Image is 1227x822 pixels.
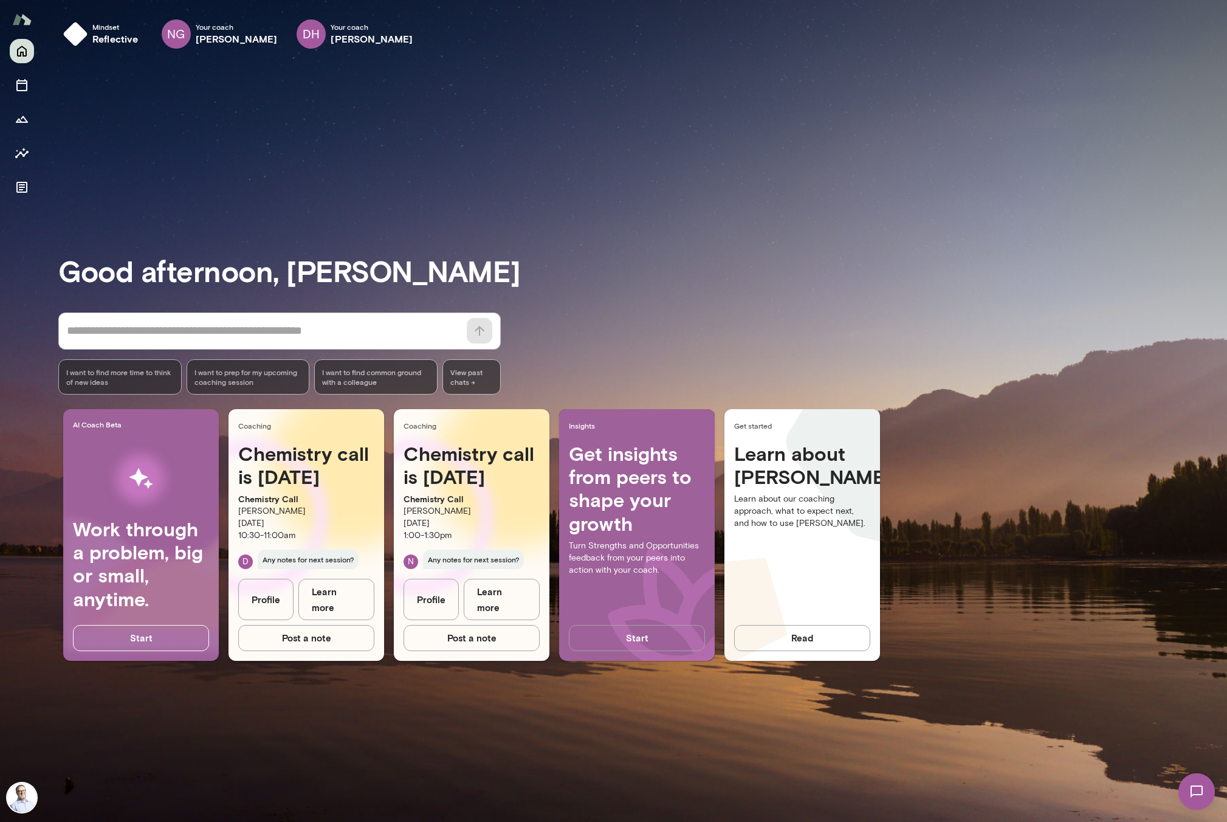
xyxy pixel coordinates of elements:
[423,550,524,569] span: Any notes for next session?
[569,442,705,536] h4: Get insights from peers to shape your growth
[404,554,418,569] div: N
[10,141,34,165] button: Insights
[58,254,1227,288] h3: Good afternoon, [PERSON_NAME]
[63,22,88,46] img: mindset
[73,517,209,611] h4: Work through a problem, big or small, anytime.
[404,625,540,651] button: Post a note
[569,540,705,576] p: Turn Strengths and Opportunities feedback from your peers into action with your coach.
[464,579,540,621] a: Learn more
[92,32,139,46] h6: reflective
[92,22,139,32] span: Mindset
[238,505,374,517] p: [PERSON_NAME]
[238,442,374,489] h4: Chemistry call is [DATE]
[331,22,413,32] span: Your coach
[196,22,278,32] span: Your coach
[404,493,540,505] p: Chemistry Call
[238,517,374,530] p: [DATE]
[10,107,34,131] button: Growth Plan
[238,493,374,505] p: Chemistry Call
[298,579,374,621] a: Learn more
[734,625,870,651] button: Read
[238,579,294,621] a: Profile
[162,19,191,49] div: NG
[194,367,302,387] span: I want to prep for my upcoming coaching session
[288,15,421,54] div: DHYour coach[PERSON_NAME]
[734,421,875,430] span: Get started
[314,359,438,395] div: I want to find common ground with a colleague
[58,15,148,54] button: Mindsetreflective
[404,505,540,517] p: [PERSON_NAME]
[153,15,286,54] div: NGYour coach[PERSON_NAME]
[87,440,195,517] img: AI Workflows
[322,367,430,387] span: I want to find common ground with a colleague
[73,625,209,651] button: Start
[58,359,182,395] div: I want to find more time to think of new ideas
[66,367,174,387] span: I want to find more time to think of new ideas
[238,421,379,430] span: Coaching
[258,550,359,569] span: Any notes for next session?
[187,359,310,395] div: I want to prep for my upcoming coaching session
[73,420,214,429] span: AI Coach Beta
[734,442,870,489] h4: Learn about [PERSON_NAME]
[404,421,545,430] span: Coaching
[7,783,36,812] img: Mike West
[734,493,870,530] p: Learn about our coaching approach, what to expect next, and how to use [PERSON_NAME].
[331,32,413,46] h6: [PERSON_NAME]
[442,359,501,395] span: View past chats ->
[297,19,326,49] div: DH
[196,32,278,46] h6: [PERSON_NAME]
[404,517,540,530] p: [DATE]
[238,554,253,569] div: D
[238,530,374,542] p: 10:30 - 11:00am
[12,8,32,31] img: Mento
[569,625,705,651] button: Start
[10,175,34,199] button: Documents
[238,625,374,651] button: Post a note
[404,530,540,542] p: 1:00 - 1:30pm
[404,579,459,621] a: Profile
[10,73,34,97] button: Sessions
[404,442,540,489] h4: Chemistry call is [DATE]
[569,421,710,430] span: Insights
[10,39,34,63] button: Home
